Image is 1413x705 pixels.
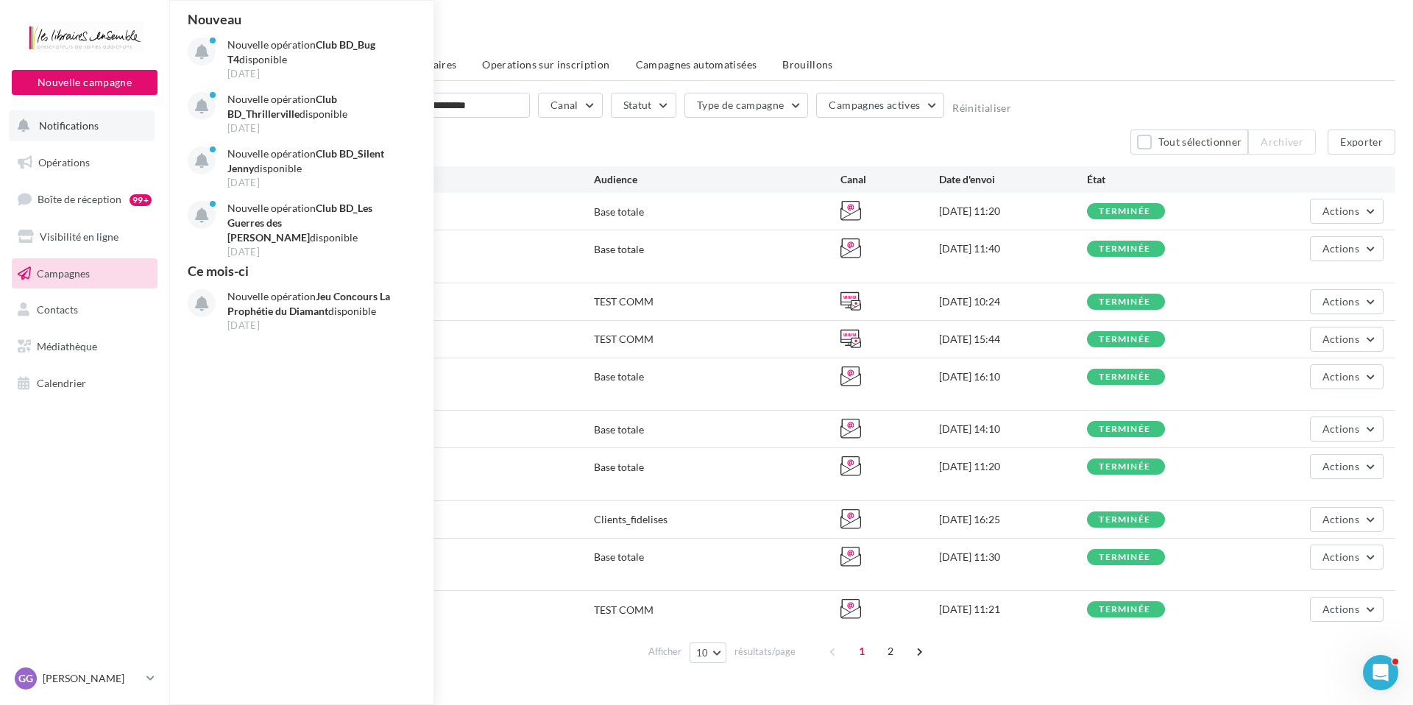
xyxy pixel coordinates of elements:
[37,340,97,352] span: Médiathèque
[1322,295,1359,308] span: Actions
[939,512,1087,527] div: [DATE] 16:25
[9,258,160,289] a: Campagnes
[1310,199,1384,224] button: Actions
[9,147,160,178] a: Opérations
[1310,597,1384,622] button: Actions
[1322,603,1359,615] span: Actions
[1322,333,1359,345] span: Actions
[38,156,90,169] span: Opérations
[636,58,757,71] span: Campagnes automatisées
[38,193,121,205] span: Boîte de réception
[594,422,644,437] div: Base totale
[1099,553,1150,562] div: terminée
[18,671,33,686] span: GG
[594,603,654,617] div: TEST COMM
[952,102,1011,114] button: Réinitialiser
[939,459,1087,474] div: [DATE] 11:20
[1087,172,1235,187] div: État
[594,332,654,347] div: TEST COMM
[648,645,681,659] span: Afficher
[1310,236,1384,261] button: Actions
[12,665,157,692] a: GG [PERSON_NAME]
[939,369,1087,384] div: [DATE] 16:10
[939,550,1087,564] div: [DATE] 11:30
[130,194,152,206] div: 99+
[40,230,118,243] span: Visibilité en ligne
[1322,460,1359,472] span: Actions
[1099,335,1150,344] div: terminée
[9,183,160,215] a: Boîte de réception99+
[1310,327,1384,352] button: Actions
[12,70,157,95] button: Nouvelle campagne
[9,368,160,399] a: Calendrier
[9,331,160,362] a: Médiathèque
[939,204,1087,219] div: [DATE] 11:20
[594,550,644,564] div: Base totale
[1322,242,1359,255] span: Actions
[1310,364,1384,389] button: Actions
[1099,244,1150,254] div: terminée
[1130,130,1248,155] button: Tout sélectionner
[43,671,141,686] p: [PERSON_NAME]
[696,647,709,659] span: 10
[939,602,1087,617] div: [DATE] 11:21
[816,93,944,118] button: Campagnes actives
[939,241,1087,256] div: [DATE] 11:40
[1248,130,1316,155] button: Archiver
[1310,289,1384,314] button: Actions
[829,99,920,111] span: Campagnes actives
[37,303,78,316] span: Contacts
[1322,513,1359,525] span: Actions
[594,172,840,187] div: Audience
[594,369,644,384] div: Base totale
[1310,545,1384,570] button: Actions
[1099,297,1150,307] div: terminée
[840,172,939,187] div: Canal
[39,119,99,132] span: Notifications
[1322,422,1359,435] span: Actions
[9,110,155,141] button: Notifications
[1310,507,1384,532] button: Actions
[1099,425,1150,434] div: terminée
[690,642,727,663] button: 10
[9,294,160,325] a: Contacts
[611,93,676,118] button: Statut
[1363,655,1398,690] iframe: Intercom live chat
[1099,462,1150,472] div: terminée
[782,58,833,71] span: Brouillons
[1099,207,1150,216] div: terminée
[1328,130,1395,155] button: Exporter
[1322,205,1359,217] span: Actions
[939,332,1087,347] div: [DATE] 15:44
[1099,515,1150,525] div: terminée
[1310,417,1384,442] button: Actions
[1322,370,1359,383] span: Actions
[594,460,644,475] div: Base totale
[37,266,90,279] span: Campagnes
[1099,605,1150,614] div: terminée
[594,242,644,257] div: Base totale
[684,93,809,118] button: Type de campagne
[594,512,667,527] div: Clients_fidelises
[9,222,160,252] a: Visibilité en ligne
[538,93,603,118] button: Canal
[482,58,609,71] span: Operations sur inscription
[187,24,1395,46] div: Mes campagnes
[1099,372,1150,382] div: terminée
[879,640,902,663] span: 2
[594,294,654,309] div: TEST COMM
[734,645,796,659] span: résultats/page
[1310,454,1384,479] button: Actions
[939,172,1087,187] div: Date d'envoi
[939,422,1087,436] div: [DATE] 14:10
[850,640,874,663] span: 1
[1322,550,1359,563] span: Actions
[939,294,1087,309] div: [DATE] 10:24
[594,205,644,219] div: Base totale
[37,377,86,389] span: Calendrier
